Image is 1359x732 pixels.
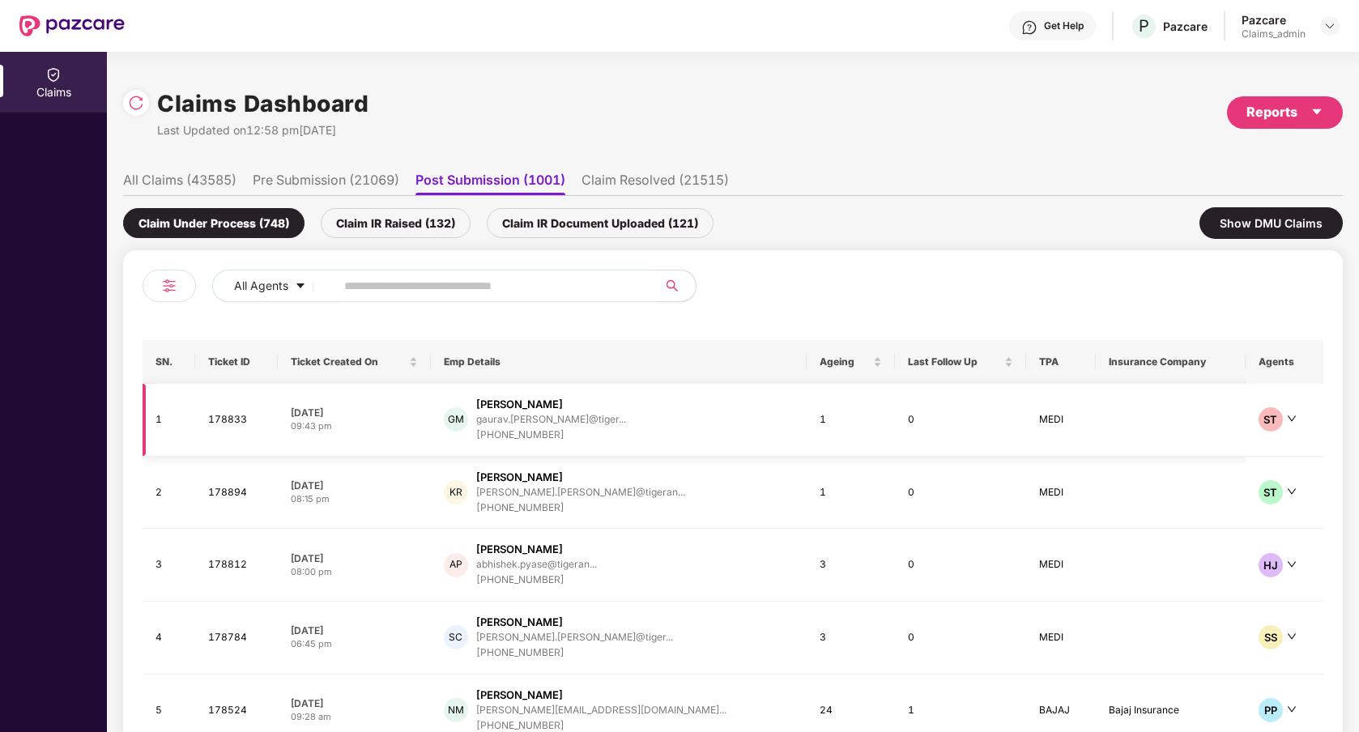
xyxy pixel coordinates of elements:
span: down [1287,632,1297,641]
li: Claim Resolved (21515) [582,172,729,195]
div: Last Updated on 12:58 pm[DATE] [157,121,369,139]
img: New Pazcare Logo [19,15,125,36]
img: svg+xml;base64,PHN2ZyB4bWxucz0iaHR0cDovL3d3dy53My5vcmcvMjAwMC9zdmciIHdpZHRoPSIyNCIgaGVpZ2h0PSIyNC... [160,276,179,296]
div: Claims_admin [1242,28,1306,40]
div: 08:15 pm [291,492,418,506]
div: Pazcare [1242,12,1306,28]
div: 08:00 pm [291,565,418,579]
img: svg+xml;base64,PHN2ZyBpZD0iSGVscC0zMngzMiIgeG1sbnM9Imh0dHA6Ly93d3cudzMub3JnLzIwMDAvc3ZnIiB3aWR0aD... [1021,19,1037,36]
td: MEDI [1026,529,1095,602]
h1: Claims Dashboard [157,86,369,121]
li: All Claims (43585) [123,172,236,195]
td: 4 [143,602,195,675]
th: Ageing [807,340,896,384]
th: SN. [143,340,195,384]
div: 09:43 pm [291,419,418,433]
span: Last Follow Up [908,355,1001,368]
div: [PHONE_NUMBER] [476,645,673,661]
span: caret-down [1310,105,1323,118]
div: [PERSON_NAME] [476,542,563,557]
div: ST [1259,480,1283,504]
td: MEDI [1026,384,1095,457]
div: HJ [1259,553,1283,577]
li: Post Submission (1001) [415,172,565,195]
td: 0 [895,602,1026,675]
div: [DATE] [291,551,418,565]
div: Claim IR Raised (132) [321,208,471,238]
td: 178833 [195,384,278,457]
div: 06:45 pm [291,637,418,651]
div: SC [444,625,468,649]
div: [PERSON_NAME].[PERSON_NAME]@tiger... [476,632,673,642]
span: All Agents [234,277,288,295]
th: Last Follow Up [895,340,1026,384]
th: Ticket ID [195,340,278,384]
td: 178784 [195,602,278,675]
div: abhishek.pyase@tigeran... [476,559,597,569]
div: [PERSON_NAME] [476,470,563,485]
div: ST [1259,407,1283,432]
td: MEDI [1026,602,1095,675]
td: MEDI [1026,457,1095,530]
td: 0 [895,457,1026,530]
div: KR [444,480,468,504]
img: svg+xml;base64,PHN2ZyBpZD0iQ2xhaW0iIHhtbG5zPSJodHRwOi8vd3d3LnczLm9yZy8yMDAwL3N2ZyIgd2lkdGg9IjIwIi... [45,66,62,83]
span: search [656,279,688,292]
div: AP [444,553,468,577]
td: 0 [895,384,1026,457]
div: [DATE] [291,696,418,710]
div: Claim Under Process (748) [123,208,305,238]
div: [PHONE_NUMBER] [476,572,597,588]
td: 1 [807,384,896,457]
div: [PERSON_NAME][EMAIL_ADDRESS][DOMAIN_NAME]... [476,704,726,715]
td: 1 [143,384,195,457]
img: svg+xml;base64,PHN2ZyBpZD0iUmVsb2FkLTMyeDMyIiB4bWxucz0iaHR0cDovL3d3dy53My5vcmcvMjAwMC9zdmciIHdpZH... [128,95,144,111]
div: [DATE] [291,406,418,419]
div: Get Help [1044,19,1084,32]
td: 178812 [195,529,278,602]
div: [PERSON_NAME].[PERSON_NAME]@tigeran... [476,487,685,497]
span: Ageing [820,355,871,368]
th: TPA [1026,340,1095,384]
td: 3 [807,602,896,675]
div: PP [1259,698,1283,722]
td: 2 [143,457,195,530]
div: [DATE] [291,623,418,637]
div: [DATE] [291,479,418,492]
button: search [656,270,697,302]
div: Reports [1246,102,1323,122]
td: 3 [807,529,896,602]
span: caret-down [295,280,306,293]
div: GM [444,407,468,432]
div: Show DMU Claims [1199,207,1343,239]
th: Agents [1246,340,1323,384]
div: gaurav.[PERSON_NAME]@tiger... [476,414,626,424]
div: [PHONE_NUMBER] [476,428,626,443]
th: Ticket Created On [278,340,431,384]
img: svg+xml;base64,PHN2ZyBpZD0iRHJvcGRvd24tMzJ4MzIiIHhtbG5zPSJodHRwOi8vd3d3LnczLm9yZy8yMDAwL3N2ZyIgd2... [1323,19,1336,32]
div: [PERSON_NAME] [476,615,563,630]
span: P [1139,16,1149,36]
div: Claim IR Document Uploaded (121) [487,208,714,238]
th: Insurance Company [1096,340,1246,384]
button: All Agentscaret-down [212,270,341,302]
span: Ticket Created On [291,355,406,368]
td: 0 [895,529,1026,602]
div: [PERSON_NAME] [476,687,563,703]
div: SS [1259,625,1283,649]
div: NM [444,698,468,722]
span: down [1287,704,1297,714]
li: Pre Submission (21069) [253,172,399,195]
div: [PERSON_NAME] [476,397,563,412]
td: 178894 [195,457,278,530]
span: down [1287,487,1297,496]
span: down [1287,414,1297,423]
th: Emp Details [431,340,807,384]
td: 3 [143,529,195,602]
td: 1 [807,457,896,530]
div: [PHONE_NUMBER] [476,500,685,516]
div: Pazcare [1163,19,1208,34]
span: down [1287,560,1297,569]
div: 09:28 am [291,710,418,724]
